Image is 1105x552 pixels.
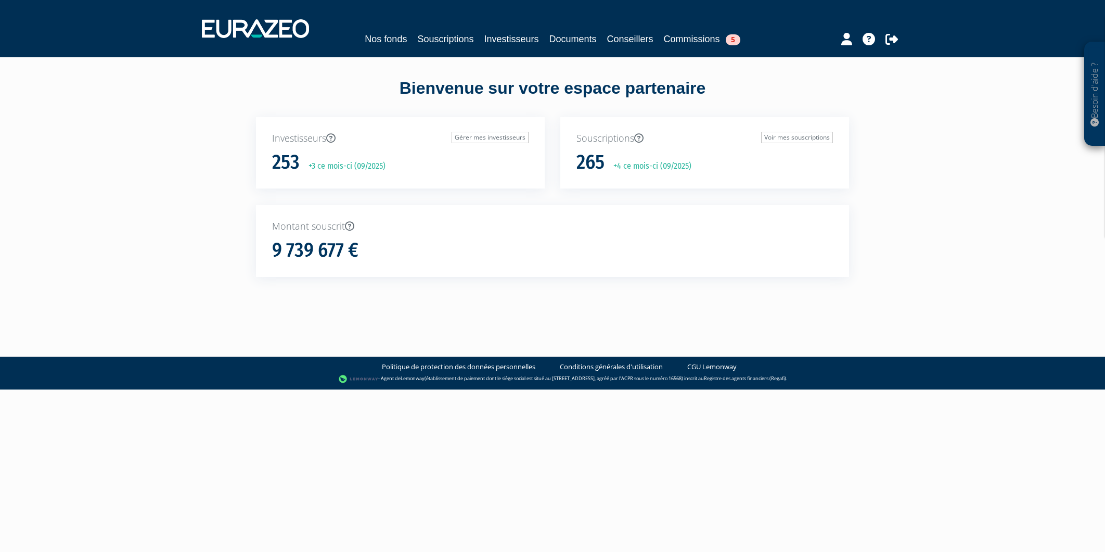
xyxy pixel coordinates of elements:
a: Lemonway [401,375,425,382]
p: +4 ce mois-ci (09/2025) [606,160,691,172]
a: Conseillers [607,32,653,46]
p: Investisseurs [272,132,529,145]
h1: 253 [272,152,300,173]
a: Voir mes souscriptions [761,132,833,143]
a: Gérer mes investisseurs [452,132,529,143]
span: 5 [726,34,740,45]
a: Conditions générales d'utilisation [560,362,663,372]
a: Investisseurs [484,32,538,46]
img: logo-lemonway.png [339,374,379,384]
a: Documents [549,32,597,46]
h1: 9 739 677 € [272,240,358,261]
a: Commissions5 [664,32,740,46]
a: Souscriptions [417,32,473,46]
p: Besoin d'aide ? [1089,47,1101,141]
a: Registre des agents financiers (Regafi) [704,375,786,382]
p: Souscriptions [576,132,833,145]
a: Politique de protection des données personnelles [382,362,535,372]
div: Bienvenue sur votre espace partenaire [248,77,857,117]
a: CGU Lemonway [687,362,737,372]
a: Nos fonds [365,32,407,46]
img: 1732889491-logotype_eurazeo_blanc_rvb.png [202,19,309,38]
h1: 265 [576,152,605,173]
div: - Agent de (établissement de paiement dont le siège social est situé au [STREET_ADDRESS], agréé p... [10,374,1095,384]
p: +3 ce mois-ci (09/2025) [301,160,386,172]
p: Montant souscrit [272,220,833,233]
